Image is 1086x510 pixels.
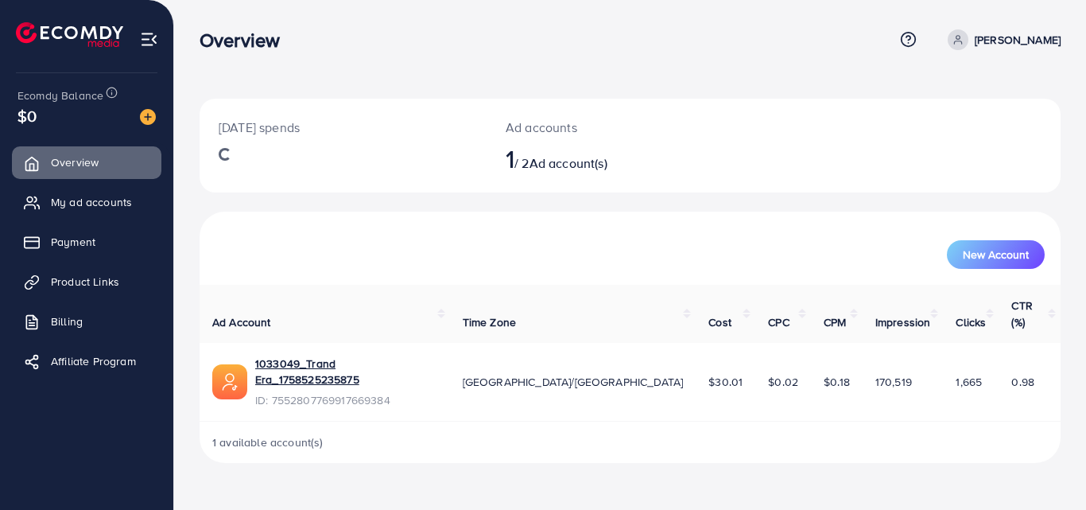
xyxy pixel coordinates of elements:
[506,140,514,177] span: 1
[17,104,37,127] span: $0
[212,314,271,330] span: Ad Account
[506,143,683,173] h2: / 2
[1011,298,1032,329] span: CTR (%)
[12,266,161,298] a: Product Links
[463,374,684,390] span: [GEOGRAPHIC_DATA]/[GEOGRAPHIC_DATA]
[51,353,136,369] span: Affiliate Program
[529,154,607,172] span: Ad account(s)
[975,30,1061,49] p: [PERSON_NAME]
[255,392,437,408] span: ID: 7552807769917669384
[200,29,293,52] h3: Overview
[212,364,247,399] img: ic-ads-acc.e4c84228.svg
[51,194,132,210] span: My ad accounts
[824,314,846,330] span: CPM
[140,30,158,49] img: menu
[12,226,161,258] a: Payment
[12,345,161,377] a: Affiliate Program
[768,374,798,390] span: $0.02
[12,306,161,337] a: Billing
[51,154,99,170] span: Overview
[956,374,982,390] span: 1,665
[51,234,95,250] span: Payment
[1011,374,1034,390] span: 0.98
[824,374,850,390] span: $0.18
[16,22,123,47] img: logo
[212,434,324,450] span: 1 available account(s)
[875,374,912,390] span: 170,519
[875,314,931,330] span: Impression
[140,109,156,125] img: image
[956,314,986,330] span: Clicks
[947,240,1045,269] button: New Account
[708,314,731,330] span: Cost
[506,118,683,137] p: Ad accounts
[463,314,516,330] span: Time Zone
[12,186,161,218] a: My ad accounts
[255,356,437,388] a: 1033049_Trand Era_1758525235875
[17,88,103,103] span: Ecomdy Balance
[963,249,1029,260] span: New Account
[51,313,83,329] span: Billing
[768,314,789,330] span: CPC
[51,274,119,290] span: Product Links
[219,118,467,137] p: [DATE] spends
[941,29,1061,50] a: [PERSON_NAME]
[708,374,743,390] span: $30.01
[12,146,161,178] a: Overview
